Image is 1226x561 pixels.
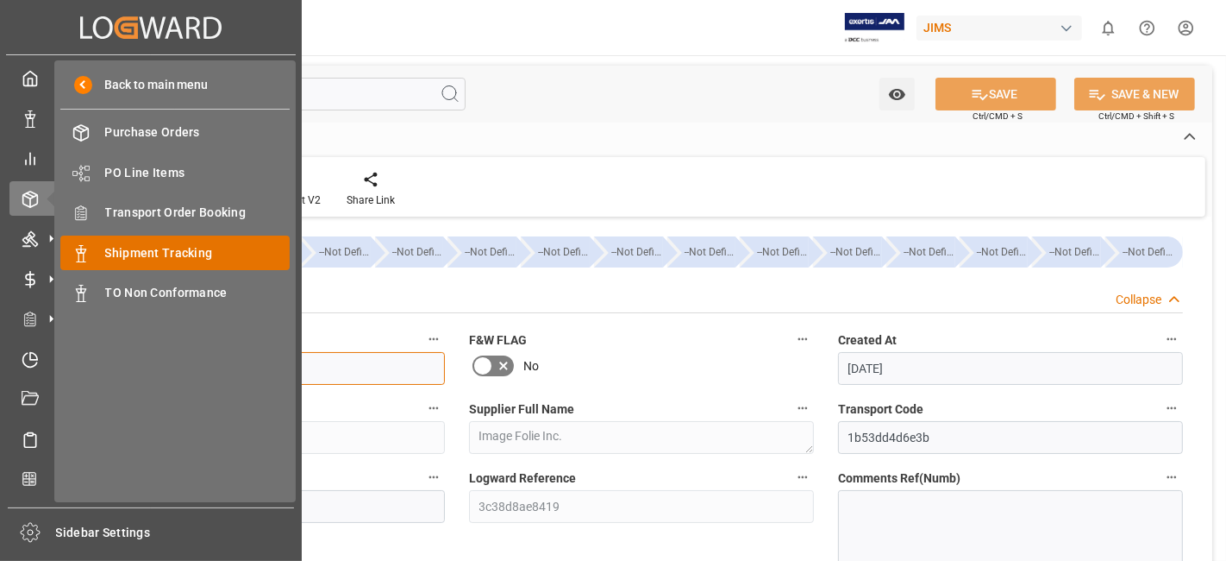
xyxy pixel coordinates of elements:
[447,236,516,268] div: --Not Defined--
[791,328,814,350] button: F&W FLAG
[105,123,291,142] span: Purchase Orders
[9,101,292,135] a: Data Management
[838,331,897,350] span: Created At
[347,192,395,208] div: Share Link
[1098,110,1174,123] span: Ctrl/CMD + Shift + S
[92,76,209,94] span: Back to main menu
[60,155,290,189] a: PO Line Items
[916,11,1089,44] button: JIMS
[838,470,960,488] span: Comments Ref(Numb)
[422,328,445,350] button: JAM Reference Number
[830,236,882,268] div: --Not Defined--
[973,110,1023,123] span: Ctrl/CMD + S
[9,463,292,496] a: CO2 Calculator
[791,397,814,419] button: Supplier Full Name
[1089,9,1128,47] button: show 0 new notifications
[538,236,590,268] div: --Not Defined--
[469,421,814,454] textarea: Image Folie Inc.
[740,236,809,268] div: --Not Defined--
[105,164,291,182] span: PO Line Items
[105,284,291,302] span: TO Non Conformance
[611,236,663,268] div: --Not Defined--
[685,236,736,268] div: --Not Defined--
[935,78,1056,110] button: SAVE
[886,236,955,268] div: --Not Defined--
[838,352,1183,385] input: DD-MM-YYYY
[791,466,814,489] button: Logward Reference
[1105,236,1183,268] div: --Not Defined--
[9,382,292,416] a: Document Management
[469,400,574,419] span: Supplier Full Name
[523,357,539,375] span: No
[9,342,292,375] a: Timeslot Management V2
[105,244,291,262] span: Shipment Tracking
[813,236,882,268] div: --Not Defined--
[1049,236,1101,268] div: --Not Defined--
[1160,466,1183,489] button: Comments Ref(Numb)
[904,236,955,268] div: --Not Defined--
[319,236,371,268] div: --Not Defined--
[521,236,590,268] div: --Not Defined--
[1032,236,1101,268] div: --Not Defined--
[977,236,1029,268] div: --Not Defined--
[9,142,292,175] a: My Reports
[60,236,290,269] a: Shipment Tracking
[422,466,445,489] button: JAM Shipment Number
[56,524,295,542] span: Sidebar Settings
[667,236,736,268] div: --Not Defined--
[1160,328,1183,350] button: Created At
[422,397,445,419] button: Supplier Number
[60,116,290,149] a: Purchase Orders
[757,236,809,268] div: --Not Defined--
[1116,291,1161,309] div: Collapse
[60,196,290,230] a: Transport Order Booking
[879,78,915,110] button: open menu
[9,61,292,95] a: My Cockpit
[469,470,576,488] span: Logward Reference
[302,236,371,268] div: --Not Defined--
[594,236,663,268] div: --Not Defined--
[105,204,291,222] span: Transport Order Booking
[469,331,527,350] span: F&W FLAG
[1160,397,1183,419] button: Transport Code
[60,276,290,310] a: TO Non Conformance
[845,13,904,43] img: Exertis%20JAM%20-%20Email%20Logo.jpg_1722504956.jpg
[1074,78,1195,110] button: SAVE & NEW
[465,236,516,268] div: --Not Defined--
[916,16,1082,41] div: JIMS
[838,400,923,419] span: Transport Code
[9,422,292,456] a: Sailing Schedules
[375,236,444,268] div: --Not Defined--
[1128,9,1167,47] button: Help Center
[1123,236,1174,268] div: --Not Defined--
[392,236,444,268] div: --Not Defined--
[960,236,1029,268] div: --Not Defined--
